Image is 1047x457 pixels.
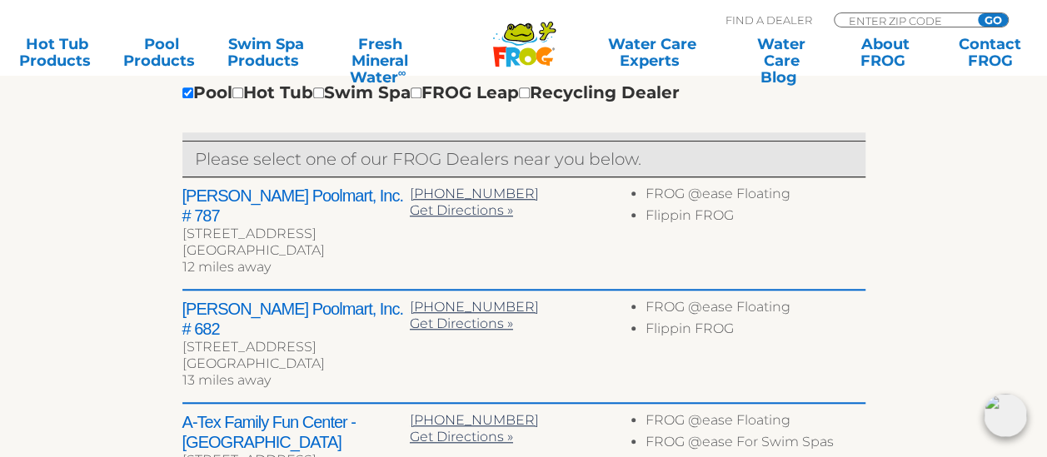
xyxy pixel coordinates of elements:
[847,13,960,27] input: Zip Code Form
[978,13,1008,27] input: GO
[740,36,821,69] a: Water CareBlog
[410,315,513,331] a: Get Directions »
[182,372,271,388] span: 13 miles away
[182,79,680,106] div: Pool Hot Tub Swim Spa FROG Leap Recycling Dealer
[984,394,1027,437] img: openIcon
[195,146,853,172] p: Please select one of our FROG Dealers near you below.
[646,186,865,207] li: FROG @ease Floating
[121,36,202,69] a: PoolProducts
[646,434,865,455] li: FROG @ease For Swim Spas
[410,429,513,445] a: Get Directions »
[410,202,513,218] a: Get Directions »
[182,412,410,452] h2: A-Tex Family Fun Center - [GEOGRAPHIC_DATA]
[225,36,306,69] a: Swim SpaProducts
[410,186,539,201] a: [PHONE_NUMBER]
[17,36,97,69] a: Hot TubProducts
[182,339,410,355] div: [STREET_ADDRESS]
[182,355,410,372] div: [GEOGRAPHIC_DATA]
[182,299,410,339] h2: [PERSON_NAME] Poolmart, Inc. # 682
[182,242,410,259] div: [GEOGRAPHIC_DATA]
[330,36,431,69] a: Fresh MineralWater∞
[646,299,865,320] li: FROG @ease Floating
[182,226,410,242] div: [STREET_ADDRESS]
[586,36,717,69] a: Water CareExperts
[845,36,925,69] a: AboutFROG
[646,320,865,342] li: Flippin FROG
[410,412,539,428] a: [PHONE_NUMBER]
[646,412,865,434] li: FROG @ease Floating
[398,66,406,79] sup: ∞
[646,207,865,229] li: Flippin FROG
[182,259,271,275] span: 12 miles away
[410,299,539,315] a: [PHONE_NUMBER]
[725,12,812,27] p: Find A Dealer
[950,36,1030,69] a: ContactFROG
[182,186,410,226] h2: [PERSON_NAME] Poolmart, Inc. # 787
